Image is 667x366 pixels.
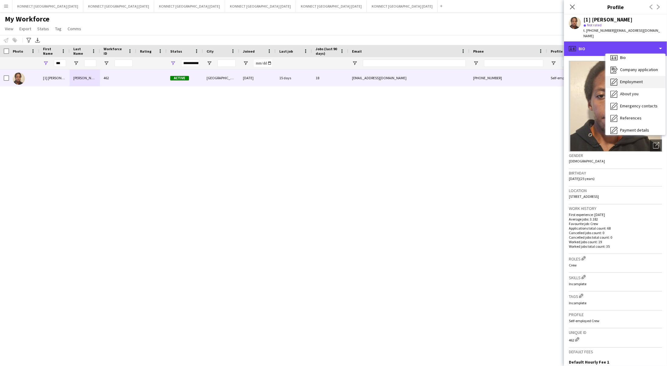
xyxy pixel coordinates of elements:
[583,17,632,22] div: [1] [PERSON_NAME]
[43,60,48,66] button: Open Filter Menu
[587,23,602,27] span: Not rated
[569,212,662,217] p: First experience: [DATE]
[569,170,662,176] h3: Birthday
[19,26,31,31] span: Export
[279,49,293,54] span: Last job
[569,330,662,335] h3: Unique ID
[620,127,649,133] span: Payment details
[569,240,662,244] p: Worked jobs count: 19
[170,76,189,80] span: Active
[569,301,662,305] p: Incomplete
[39,70,70,86] div: [1] [PERSON_NAME]
[5,26,13,31] span: View
[37,26,49,31] span: Status
[551,60,556,66] button: Open Filter Menu
[569,282,662,286] p: Incomplete
[367,0,438,12] button: KONNECT [GEOGRAPHIC_DATA] [DATE]
[12,0,83,12] button: KONNECT [GEOGRAPHIC_DATA] [DATE]
[296,0,367,12] button: KONNECT [GEOGRAPHIC_DATA] [DATE]
[35,25,51,33] a: Status
[620,67,658,72] span: Company application
[562,60,582,67] input: Profile Filter Input
[569,230,662,235] p: Cancelled jobs count: 0
[569,217,662,221] p: Average jobs: 3.182
[583,28,660,38] span: | [EMAIL_ADDRESS][DOMAIN_NAME]
[569,226,662,230] p: Applications total count: 68
[620,79,643,84] span: Employment
[569,349,662,355] h3: Default fees
[348,70,470,86] div: [EMAIL_ADDRESS][DOMAIN_NAME]
[170,49,182,54] span: Status
[207,49,214,54] span: City
[569,319,662,323] p: Self-employed Crew
[243,49,255,54] span: Joined
[569,194,599,199] span: [STREET_ADDRESS]
[83,0,154,12] button: KONNECT [GEOGRAPHIC_DATA] [DATE]
[34,37,41,44] app-action-btn: Export XLSX
[547,70,586,86] div: Self-employed Crew
[84,60,96,67] input: Last Name Filter Input
[606,100,665,112] div: Emergency contacts
[55,26,61,31] span: Tag
[606,124,665,136] div: Payment details
[239,70,276,86] div: [DATE]
[2,25,16,33] a: View
[564,41,667,56] div: Bio
[569,206,662,211] h3: Work history
[363,60,466,67] input: Email Filter Input
[484,60,543,67] input: Phone Filter Input
[25,37,32,44] app-action-btn: Advanced filters
[470,70,547,86] div: [PHONE_NUMBER]
[569,359,609,365] h3: Default Hourly Fee 1
[5,15,49,24] span: My Workforce
[606,88,665,100] div: About you
[73,60,79,66] button: Open Filter Menu
[569,255,662,262] h3: Roles
[114,60,133,67] input: Workforce ID Filter Input
[620,115,642,121] span: References
[569,336,662,342] div: 462
[312,70,348,86] div: 18
[65,25,84,33] a: Comms
[54,60,66,67] input: First Name Filter Input
[569,312,662,317] h3: Profile
[606,76,665,88] div: Employment
[352,49,362,54] span: Email
[276,70,312,86] div: 15 days
[583,28,615,33] span: t. [PHONE_NUMBER]
[70,70,100,86] div: [PERSON_NAME]
[43,47,59,56] span: First Name
[13,73,25,85] img: [1] Dominique Solomon
[170,60,176,66] button: Open Filter Menu
[620,55,626,60] span: Bio
[620,91,639,96] span: About you
[203,70,239,86] div: [GEOGRAPHIC_DATA]
[207,60,212,66] button: Open Filter Menu
[217,60,236,67] input: City Filter Input
[254,60,272,67] input: Joined Filter Input
[569,176,595,181] span: [DATE] (25 years)
[140,49,151,54] span: Rating
[68,26,81,31] span: Comms
[569,188,662,193] h3: Location
[569,159,605,163] span: [DEMOGRAPHIC_DATA]
[569,153,662,158] h3: Gender
[104,60,109,66] button: Open Filter Menu
[473,60,479,66] button: Open Filter Menu
[104,47,125,56] span: Workforce ID
[564,3,667,11] h3: Profile
[316,47,337,56] span: Jobs (last 90 days)
[569,221,662,226] p: Favourite job: Crew
[243,60,248,66] button: Open Filter Menu
[100,70,136,86] div: 462
[606,52,665,64] div: Bio
[225,0,296,12] button: KONNECT [GEOGRAPHIC_DATA] [DATE]
[73,47,89,56] span: Last Name
[551,49,563,54] span: Profile
[620,103,658,109] span: Emergency contacts
[569,293,662,299] h3: Tags
[13,49,23,54] span: Photo
[606,112,665,124] div: References
[569,244,662,249] p: Worked jobs total count: 35
[569,235,662,240] p: Cancelled jobs total count: 0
